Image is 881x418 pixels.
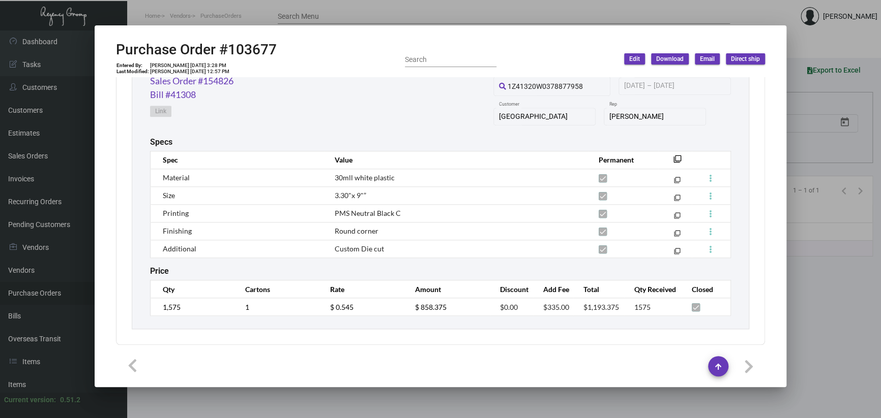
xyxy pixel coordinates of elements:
[4,395,56,405] div: Current version:
[151,151,325,169] th: Spec
[533,280,573,298] th: Add Fee
[405,280,490,298] th: Amount
[116,69,150,75] td: Last Modified:
[60,395,80,405] div: 0.51.2
[674,232,681,239] mat-icon: filter_none
[634,303,651,311] span: 1575
[163,227,192,235] span: Finishing
[674,179,681,185] mat-icon: filter_none
[116,62,150,69] td: Entered By:
[624,280,682,298] th: Qty Received
[150,137,172,147] h2: Specs
[695,53,720,65] button: Email
[656,55,684,63] span: Download
[116,41,277,58] h2: Purchase Order #103677
[335,191,366,200] span: 3.30"x 9"”
[150,69,230,75] td: [PERSON_NAME] [DATE] 12:57 PM
[624,53,645,65] button: Edit
[647,82,652,90] span: –
[335,173,395,182] span: 30mll white plastic
[335,227,378,235] span: Round corner
[325,151,589,169] th: Value
[335,209,401,217] span: PMS Neutral Black C
[150,106,171,117] button: Link
[726,53,765,65] button: Direct ship
[629,55,640,63] span: Edit
[508,82,583,90] span: 1Z41320W0378877958
[583,303,619,311] span: $1,193.375
[155,107,166,116] span: Link
[150,266,169,276] h2: Price
[235,280,320,298] th: Cartons
[163,173,190,182] span: Material
[654,82,702,90] input: End date
[543,303,569,311] span: $335.00
[674,214,681,221] mat-icon: filter_none
[490,280,533,298] th: Discount
[700,55,715,63] span: Email
[150,88,196,102] a: Bill #41308
[673,158,682,166] mat-icon: filter_none
[335,244,384,253] span: Custom Die cut
[163,244,196,253] span: Additional
[150,74,233,88] a: Sales Order #154826
[651,53,689,65] button: Download
[163,209,189,217] span: Printing
[151,280,236,298] th: Qty
[163,191,175,200] span: Size
[674,197,681,203] mat-icon: filter_none
[624,82,645,90] input: Start date
[573,280,624,298] th: Total
[731,55,760,63] span: Direct ship
[320,280,405,298] th: Rate
[589,151,658,169] th: Permanent
[682,280,730,298] th: Closed
[500,303,518,311] span: $0.00
[674,250,681,256] mat-icon: filter_none
[150,62,230,69] td: [PERSON_NAME] [DATE] 3:28 PM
